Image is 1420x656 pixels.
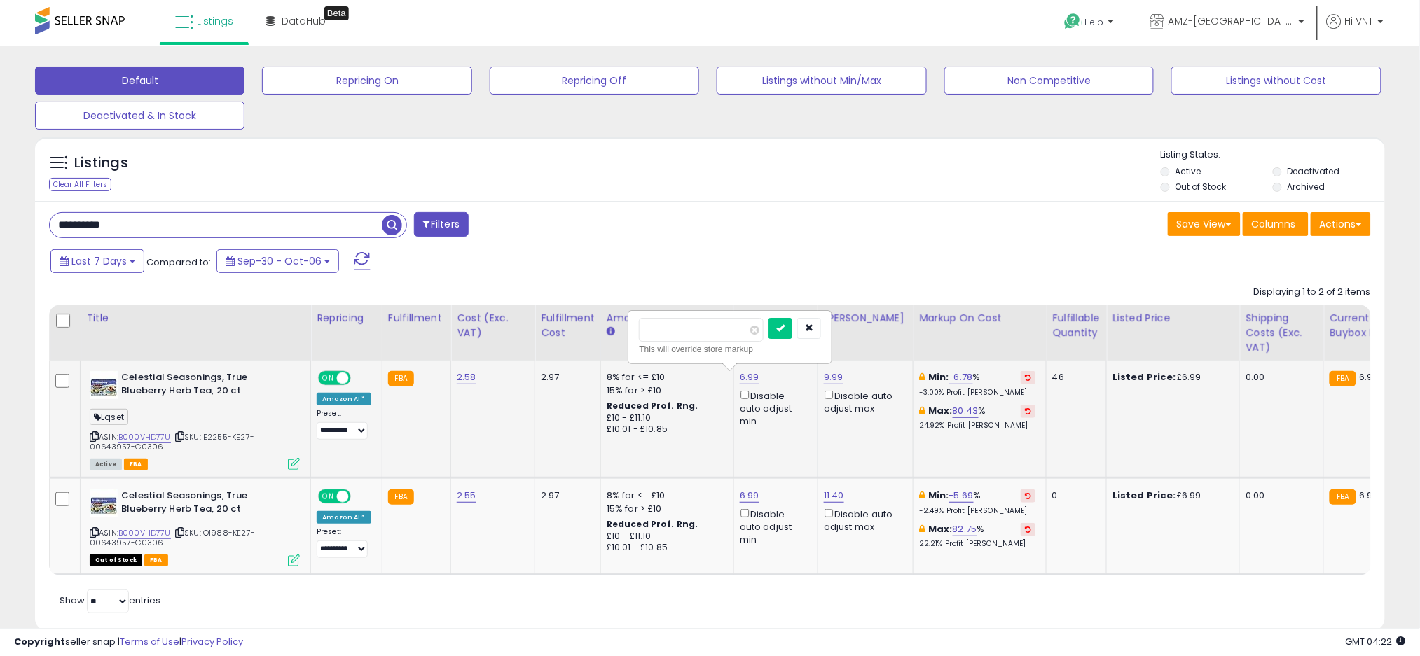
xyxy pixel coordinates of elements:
[919,539,1035,549] p: 22.21% Profit [PERSON_NAME]
[457,370,476,384] a: 2.58
[121,489,291,519] b: Celestial Seasonings, True Blueberry Herb Tea, 20 ct
[1346,635,1406,648] span: 2025-10-14 04:22 GMT
[1052,489,1096,502] div: 0
[50,249,144,273] button: Last 7 Days
[457,311,529,340] div: Cost (Exc. VAT)
[317,311,376,326] div: Repricing
[90,371,118,399] img: 51twvBdZQqL._SL40_.jpg
[1345,14,1374,28] span: Hi VNT
[14,635,65,648] strong: Copyright
[824,311,907,326] div: [PERSON_NAME]
[919,506,1035,516] p: -2.49% Profit [PERSON_NAME]
[49,178,111,191] div: Clear All Filters
[317,527,371,559] div: Preset:
[1243,212,1309,236] button: Columns
[541,311,595,340] div: Fulfillment Cost
[928,489,949,502] b: Min:
[541,489,590,502] div: 2.97
[282,14,326,28] span: DataHub
[541,371,590,384] div: 2.97
[928,522,953,536] b: Max:
[740,370,759,384] a: 6.99
[1330,489,1356,505] small: FBA
[1246,489,1313,502] div: 0.00
[740,388,807,428] div: Disable auto adjust min
[1287,181,1325,193] label: Archived
[124,459,148,470] span: FBA
[90,459,122,470] span: All listings currently available for purchase on Amazon
[607,412,723,424] div: £10 - £11.10
[1112,311,1234,326] div: Listed Price
[824,370,843,384] a: 9.99
[607,326,615,338] small: Amazon Fees.
[1054,2,1128,46] a: Help
[607,489,723,502] div: 8% for <= £10
[144,554,168,566] span: FBA
[949,370,973,384] a: -6.78
[919,421,1035,431] p: 24.92% Profit [PERSON_NAME]
[317,511,371,524] div: Amazon AI *
[121,371,291,400] b: Celestial Seasonings, True Blueberry Herb Tea, 20 ct
[1161,148,1385,162] p: Listing States:
[237,254,322,268] span: Sep-30 - Oct-06
[953,404,979,418] a: 80.43
[607,311,728,326] div: Amazon Fees
[14,636,243,649] div: seller snap | |
[1171,67,1381,95] button: Listings without Cost
[1112,370,1176,384] b: Listed Price:
[319,491,337,503] span: ON
[740,489,759,503] a: 6.99
[740,506,807,547] div: Disable auto adjust min
[1176,165,1201,177] label: Active
[1360,370,1379,384] span: 6.99
[1360,489,1379,502] span: 6.99
[324,6,349,20] div: Tooltip anchor
[1327,14,1384,46] a: Hi VNT
[1246,311,1318,355] div: Shipping Costs (Exc. VAT)
[262,67,471,95] button: Repricing On
[824,388,902,415] div: Disable auto adjust max
[1287,165,1339,177] label: Deactivated
[90,409,128,425] span: Lqset
[388,489,414,505] small: FBA
[1246,371,1313,384] div: 0.00
[928,370,949,384] b: Min:
[35,102,244,130] button: Deactivated & In Stock
[607,503,723,515] div: 15% for > £10
[71,254,127,268] span: Last 7 Days
[1254,286,1371,299] div: Displaying 1 to 2 of 2 items
[414,212,469,237] button: Filters
[949,489,974,503] a: -5.69
[490,67,699,95] button: Repricing Off
[919,388,1035,398] p: -3.00% Profit [PERSON_NAME]
[919,523,1035,549] div: %
[35,67,244,95] button: Default
[824,489,844,503] a: 11.40
[1064,13,1082,30] i: Get Help
[388,371,414,386] small: FBA
[717,67,926,95] button: Listings without Min/Max
[90,489,300,564] div: ASIN:
[1311,212,1371,236] button: Actions
[90,431,254,452] span: | SKU: E2255-KE27-00643957-G0306
[216,249,339,273] button: Sep-30 - Oct-06
[1112,489,1229,502] div: £6.99
[319,372,337,384] span: ON
[349,372,371,384] span: OFF
[90,371,300,468] div: ASIN:
[118,527,171,539] a: B000VHD77U
[1085,16,1104,28] span: Help
[1112,371,1229,384] div: £6.99
[118,431,171,443] a: B000VHD77U
[607,371,723,384] div: 8% for <= £10
[1330,371,1356,386] small: FBA
[1330,311,1402,340] div: Current Buybox Price
[944,67,1154,95] button: Non Competitive
[90,527,255,548] span: | SKU: O1988-KE27-00643957-G0306
[607,542,723,554] div: £10.01 - £10.85
[914,305,1047,361] th: The percentage added to the cost of goods (COGS) that forms the calculator for Min & Max prices.
[607,424,723,435] div: £10.01 - £10.85
[120,635,179,648] a: Terms of Use
[953,522,977,536] a: 82.75
[607,384,723,397] div: 15% for > £10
